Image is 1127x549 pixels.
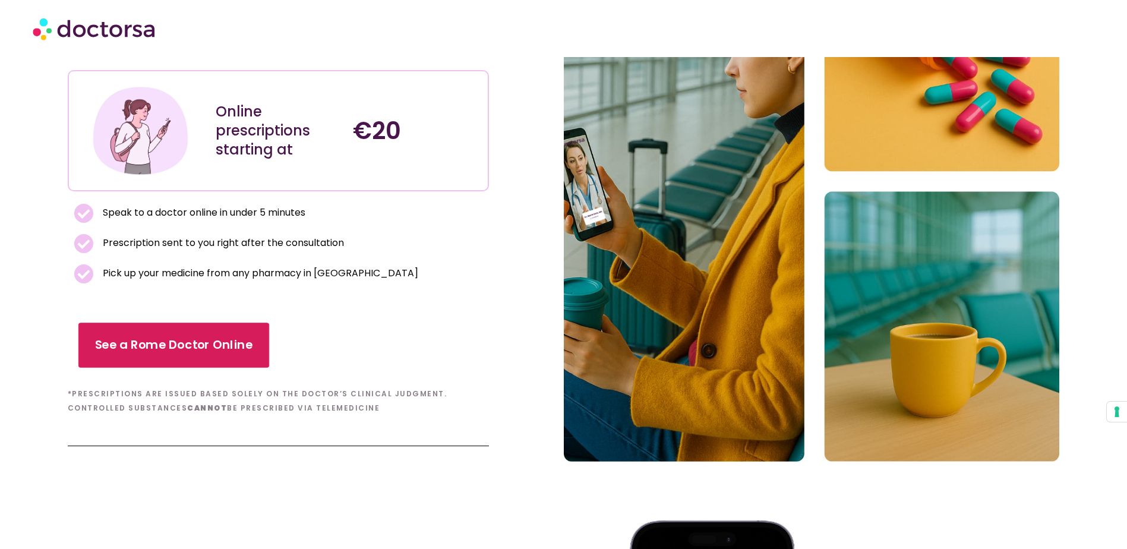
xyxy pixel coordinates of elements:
b: cannot [187,403,227,413]
span: See a Rome Doctor Online [95,337,253,354]
span: Pick up your medicine from any pharmacy in [GEOGRAPHIC_DATA] [100,265,418,282]
span: Speak to a doctor online in under 5 minutes [100,204,305,221]
div: Online prescriptions starting at [216,102,342,159]
h6: *Prescriptions are issued based solely on the doctor’s clinical judgment. Controlled substances b... [68,387,489,415]
button: Your consent preferences for tracking technologies [1107,402,1127,422]
span: Prescription sent to you right after the consultation [100,235,344,251]
h4: €20 [353,116,479,145]
a: See a Rome Doctor Online [78,323,269,368]
img: Illustration depicting a young woman in a casual outfit, engaged with her smartphone. She has a p... [90,80,191,181]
